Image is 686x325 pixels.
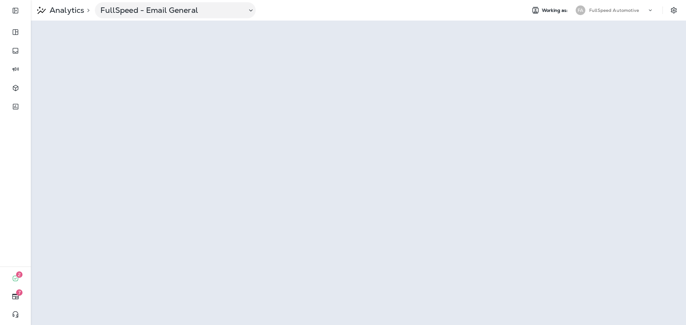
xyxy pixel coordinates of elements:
span: Working as: [542,8,569,13]
button: 2 [6,272,24,285]
span: 7 [16,289,23,296]
p: Analytics [47,5,84,15]
button: Settings [668,4,680,16]
div: FA [576,5,585,15]
button: Expand Sidebar [6,4,24,17]
span: 2 [16,271,23,278]
p: > [84,8,90,13]
p: FullSpeed - Email General [100,5,242,15]
button: 7 [6,290,24,303]
p: FullSpeed Automotive [589,8,639,13]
